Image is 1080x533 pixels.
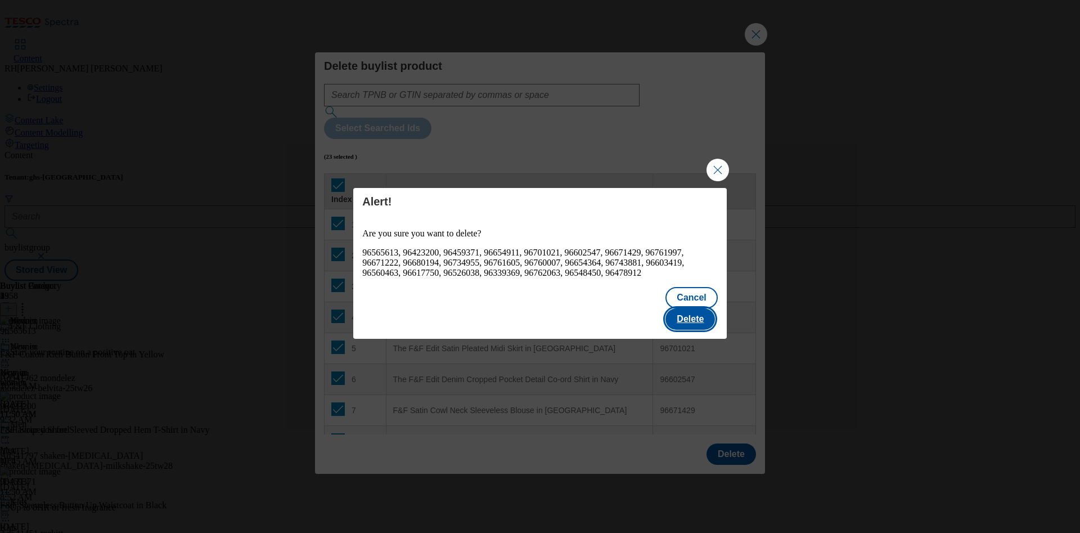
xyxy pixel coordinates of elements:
[665,287,717,308] button: Cancel
[353,188,727,339] div: Modal
[362,229,718,239] p: Are you sure you want to delete?
[362,195,718,208] h4: Alert!
[706,159,729,181] button: Close Modal
[665,308,715,330] button: Delete
[362,248,718,278] div: 96565613, 96423200, 96459371, 96654911, 96701021, 96602547, 96671429, 96761997, 96671222, 9668019...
